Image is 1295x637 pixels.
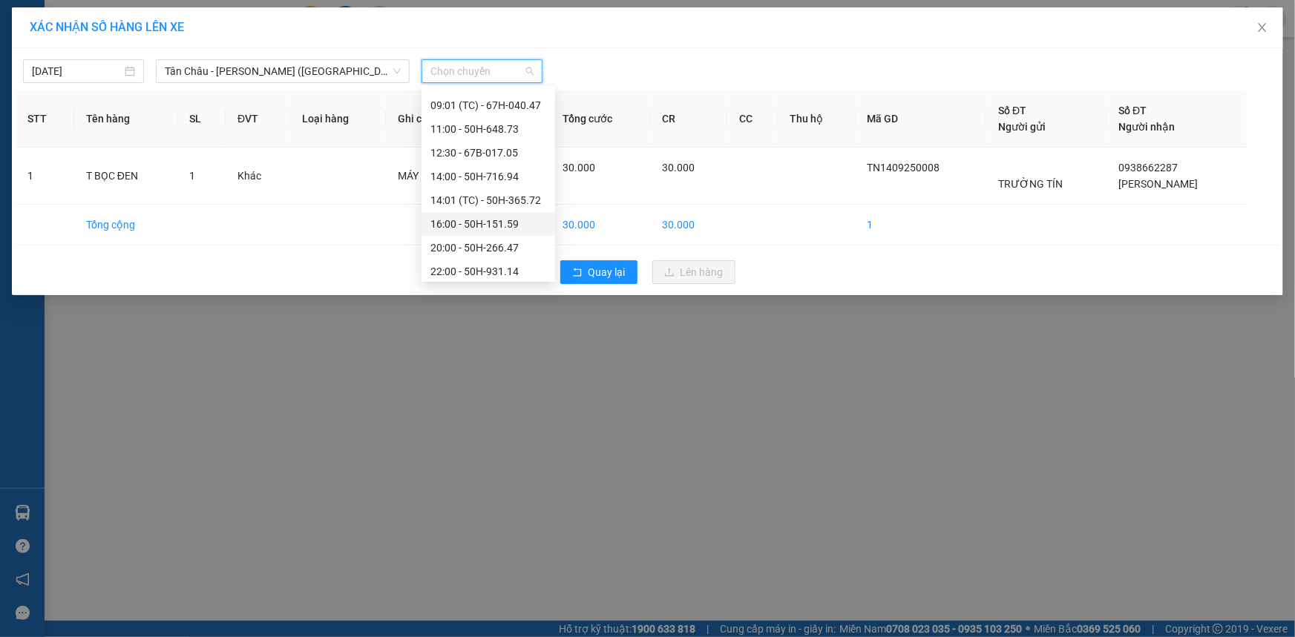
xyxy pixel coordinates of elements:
[386,90,467,148] th: Ghi chú
[226,148,290,205] td: Khác
[778,90,856,148] th: Thu hộ
[727,90,778,148] th: CC
[652,260,735,284] button: uploadLên hàng
[551,205,651,245] td: 30.000
[430,60,534,82] span: Chọn chuyến
[30,20,184,34] span: XÁC NHẬN SỐ HÀNG LÊN XE
[189,170,195,182] span: 1
[651,90,727,148] th: CR
[74,148,177,205] td: T BỌC ĐEN
[572,267,583,279] span: rollback
[398,170,431,182] span: MÁY IN
[430,216,546,232] div: 16:00 - 50H-151.59
[430,240,546,256] div: 20:00 - 50H-266.47
[74,205,177,245] td: Tổng cộng
[16,148,74,205] td: 1
[430,145,546,161] div: 12:30 - 67B-017.05
[430,97,546,113] div: 09:01 (TC) - 67H-040.47
[1118,121,1175,133] span: Người nhận
[998,105,1026,116] span: Số ĐT
[563,162,595,174] span: 30.000
[998,121,1046,133] span: Người gửi
[1118,178,1198,190] span: [PERSON_NAME]
[430,192,546,208] div: 14:01 (TC) - 50H-365.72
[32,63,122,79] input: 14/09/2025
[868,162,940,174] span: TN1409250008
[430,168,546,185] div: 14:00 - 50H-716.94
[177,90,226,148] th: SL
[998,178,1063,190] span: TRƯỜNG TÍN
[589,264,626,280] span: Quay lại
[1118,162,1178,174] span: 0938662287
[651,205,727,245] td: 30.000
[165,60,401,82] span: Tân Châu - Hồ Chí Minh (Giường)
[856,205,987,245] td: 1
[74,90,177,148] th: Tên hàng
[16,90,74,148] th: STT
[663,162,695,174] span: 30.000
[290,90,386,148] th: Loại hàng
[226,90,290,148] th: ĐVT
[560,260,637,284] button: rollbackQuay lại
[1256,22,1268,33] span: close
[393,67,401,76] span: down
[856,90,987,148] th: Mã GD
[1118,105,1147,116] span: Số ĐT
[430,263,546,280] div: 22:00 - 50H-931.14
[551,90,651,148] th: Tổng cước
[1242,7,1283,49] button: Close
[430,121,546,137] div: 11:00 - 50H-648.73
